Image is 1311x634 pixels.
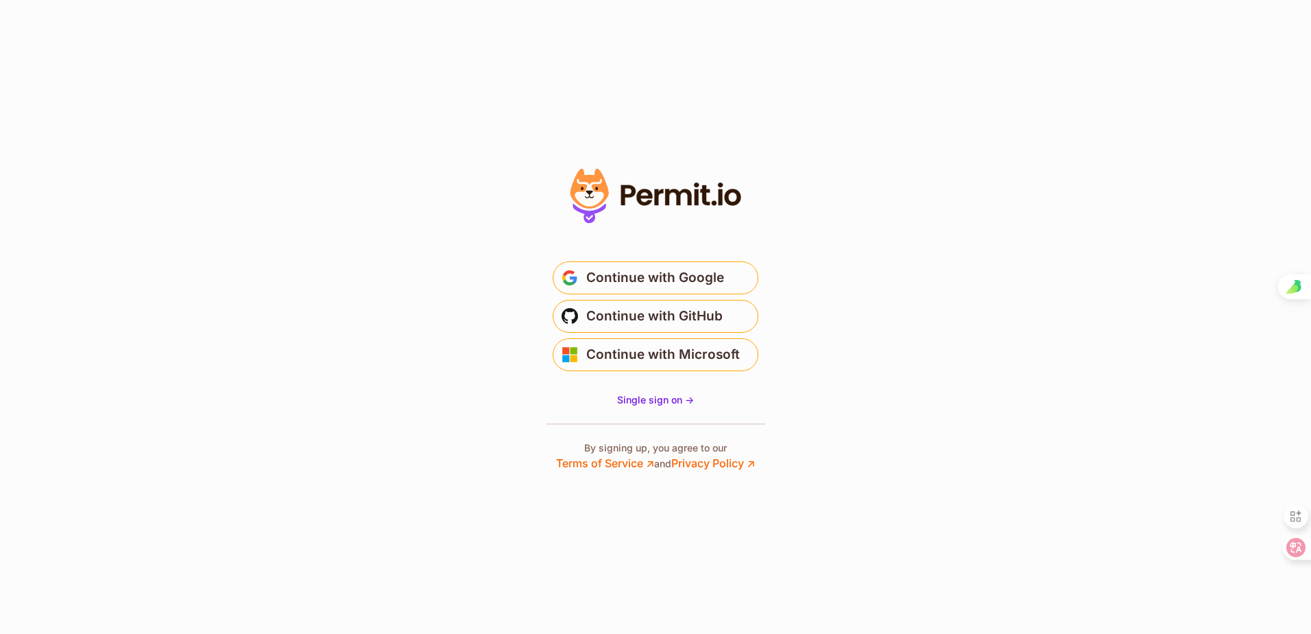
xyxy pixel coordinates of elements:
p: By signing up, you agree to our and [556,441,755,471]
span: Continue with GitHub [586,305,723,327]
span: Single sign on -> [617,394,694,406]
a: Privacy Policy ↗ [671,456,755,470]
span: Continue with Google [586,267,724,289]
a: Single sign on -> [617,393,694,407]
span: Continue with Microsoft [586,344,740,366]
button: Continue with Microsoft [553,338,758,371]
button: Continue with Google [553,261,758,294]
button: Continue with GitHub [553,300,758,333]
a: Terms of Service ↗ [556,456,654,470]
